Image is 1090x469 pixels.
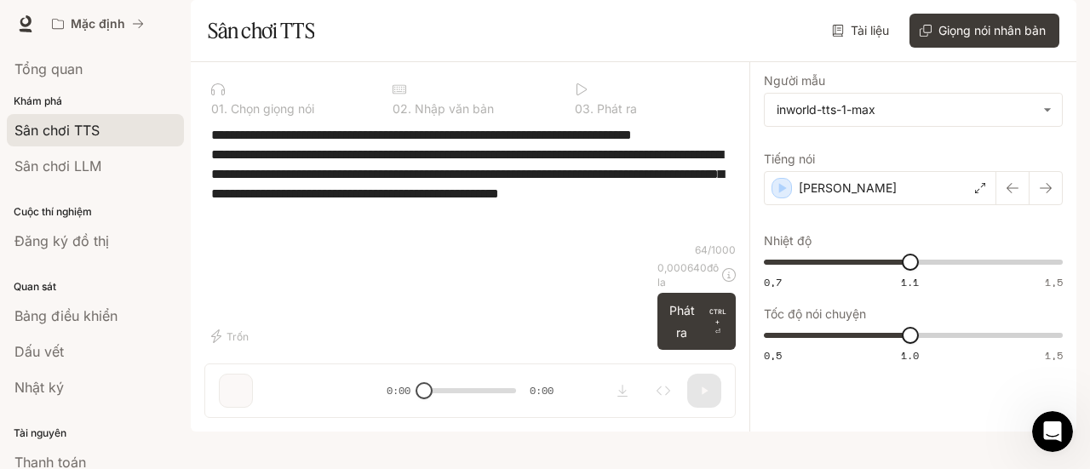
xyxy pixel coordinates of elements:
font: Trốn [227,330,249,343]
font: Tiếng nói [764,152,815,166]
font: . [224,101,227,116]
font: Tốc độ nói chuyện [764,306,866,321]
font: Nhiệt độ [764,233,812,248]
font: Mặc định [71,16,125,31]
font: Tài liệu [851,23,889,37]
font: 0 [393,101,400,116]
font: 1000 [711,243,736,256]
font: 0 [575,101,582,116]
font: Chọn giọng nói [231,101,314,116]
font: Người mẫu [764,73,825,88]
button: Trốn [204,323,259,350]
font: 0,5 [764,348,782,363]
font: Giọng nói nhân bản [938,23,1046,37]
font: 3 [582,101,590,116]
font: 2 [400,101,408,116]
font: 64 [695,243,708,256]
font: inworld-tts-1-max [777,102,875,117]
font: 1.1 [901,275,919,289]
a: Tài liệu [829,14,896,48]
button: Giọng nói nhân bản [909,14,1059,48]
font: 1,5 [1045,348,1063,363]
iframe: Trò chuyện trực tiếp qua Intercom [1032,411,1073,452]
font: Sân chơi TTS [208,18,314,43]
font: . [408,101,411,116]
font: . [590,101,594,116]
font: 0,7 [764,275,782,289]
font: CTRL + [709,307,726,326]
button: Phát raCTRL +⏎ [657,293,736,350]
font: [PERSON_NAME] [799,180,897,195]
font: Phát ra [597,101,637,116]
font: 1.0 [901,348,919,363]
font: Phát ra [669,303,695,339]
font: 1,5 [1045,275,1063,289]
font: 1 [219,101,224,116]
button: Tất cả không gian làm việc [44,7,152,41]
font: ⏎ [714,328,720,335]
font: / [708,243,711,256]
div: inworld-tts-1-max [765,94,1062,126]
font: Nhập văn bản [415,101,494,116]
font: 0 [211,101,219,116]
